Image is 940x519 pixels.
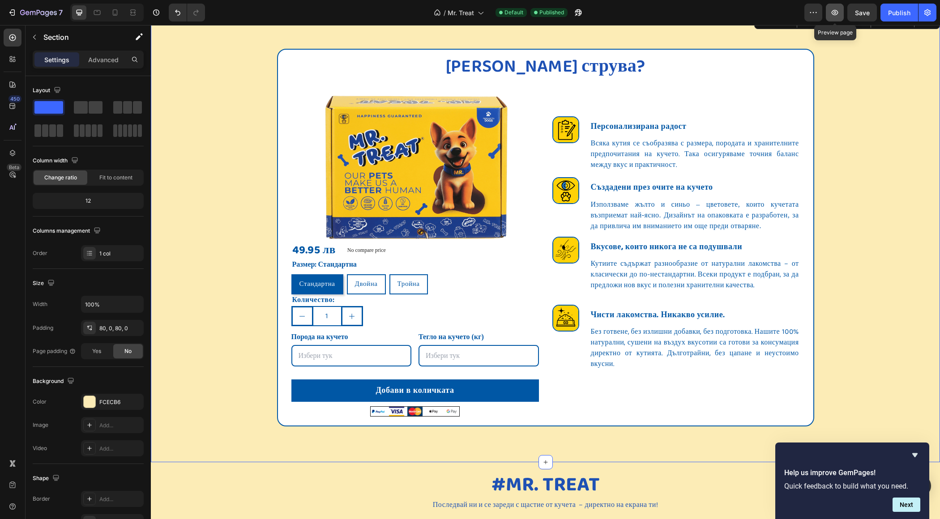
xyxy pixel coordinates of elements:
[169,4,205,21] div: Undo/Redo
[33,85,63,97] div: Layout
[33,300,47,308] div: Width
[99,398,141,406] div: FCECB6
[4,4,67,21] button: 7
[33,277,56,289] div: Size
[149,254,184,264] span: Стандартна
[440,113,648,145] p: Всяка кутия се съобразява с размера, породата и хранителните предпочитания на кучето. Така осигур...
[99,174,132,182] span: Fit to content
[7,164,21,171] div: Beta
[440,157,648,169] p: Създадени през очите на кучето
[99,421,141,430] div: Add...
[268,320,388,341] input: Избери тук
[33,398,47,406] div: Color
[92,347,101,355] span: Yes
[141,320,261,341] input: Избери тук
[141,234,207,246] legend: Размер: Стандартна
[99,445,141,453] div: Add...
[33,324,53,332] div: Padding
[124,347,132,355] span: No
[99,250,141,258] div: 1 col
[402,152,428,179] img: Създадени през очите на кучето
[33,225,103,237] div: Columns management
[141,306,261,317] label: Порода на кучето
[33,444,47,452] div: Video
[151,25,940,519] iframe: Design area
[33,472,61,485] div: Shape
[784,468,920,478] h2: Help us improve GemPages!
[539,9,564,17] span: Published
[893,498,920,512] button: Next question
[784,450,920,512] div: Help us improve GemPages!
[225,360,303,371] div: Добави в количката
[440,216,648,228] p: Вкусове, които никога не са подушвали
[141,217,186,234] div: 49.95 лв
[847,4,877,21] button: Save
[197,222,235,228] p: No compare price
[9,95,21,102] div: 450
[33,249,47,257] div: Order
[44,55,69,64] p: Settings
[504,9,523,17] span: Default
[33,347,76,355] div: Page padding
[402,212,428,238] img: Вкусове, които никога не са подушвали
[99,324,141,332] div: 80, 0, 80, 0
[282,474,508,485] span: Последвай ни и се зареди с щастие от кучета – директно на екрана ти!
[444,8,446,17] span: /
[34,195,142,207] div: 12
[59,7,63,18] p: 7
[88,55,119,64] p: Advanced
[784,482,920,490] p: Quick feedback to build what you need.
[141,269,184,281] span: Количество:
[341,443,449,476] span: #Mr. treat
[855,9,870,17] span: Save
[44,174,77,182] span: Change ratio
[219,381,309,391] img: Начини на плащане
[440,96,648,108] p: Персонализирана радост
[43,32,117,43] p: Section
[33,495,50,503] div: Border
[402,280,428,306] img: Чисти лакомства. Никакво усилие.
[33,375,76,387] div: Background
[910,450,920,460] button: Hide survey
[99,495,141,503] div: Add...
[33,155,80,167] div: Column width
[402,91,428,118] img: Персонализирана радост
[440,284,648,296] p: Чисти лакомства. Никакво усилие.
[81,296,143,312] input: Auto
[448,8,474,17] span: Mr. Treat
[33,421,48,429] div: Image
[204,254,227,264] span: Двойна
[880,4,918,21] button: Publish
[247,254,269,264] span: Тройна
[440,174,648,206] p: Използваме жълто и синьо – цветовете, които кучетата възприемат най-ясно. Дизайнът на опаковката ...
[440,302,648,345] p: Без готвене, без излишни добавки, без подготовка. Нашите 100% натурални, сушени на въздух вкусоти...
[888,8,910,17] div: Publish
[440,234,648,266] p: Кутиите съдържат разнообразие от натурални лакомства – от класически до по-нестандартни. Всеки пр...
[191,282,211,300] button: increment
[268,306,388,317] label: Тегло на кучето (кг)
[141,354,388,376] button: Добави в количката
[165,41,363,238] img: Mr. Treat кутия без фон, показаната е предната част на продукта
[141,282,162,300] button: decrement
[162,282,191,300] input: quantity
